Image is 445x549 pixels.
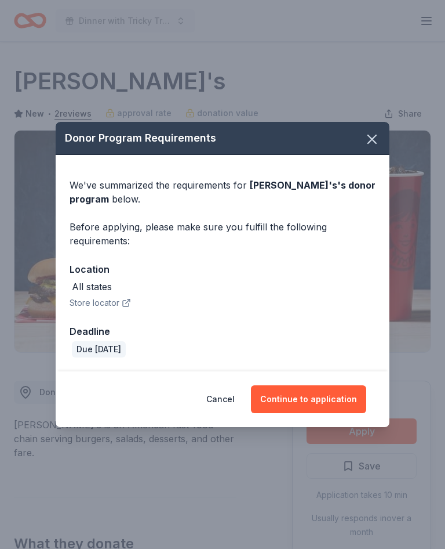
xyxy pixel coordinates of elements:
[70,296,131,310] button: Store locator
[70,262,375,277] div: Location
[251,385,366,413] button: Continue to application
[70,324,375,339] div: Deadline
[72,341,126,357] div: Due [DATE]
[72,280,112,294] div: All states
[56,122,389,155] div: Donor Program Requirements
[70,178,375,206] div: We've summarized the requirements for below.
[70,220,375,248] div: Before applying, please make sure you fulfill the following requirements:
[206,385,235,413] button: Cancel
